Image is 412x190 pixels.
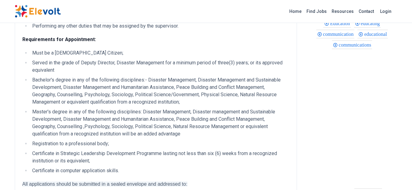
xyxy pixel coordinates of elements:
li: Registration to a professional body; [30,140,289,147]
li: Certificate in computer application skills. [30,167,289,174]
a: Contact [356,6,376,16]
span: educating [361,21,382,26]
li: Bachelor's degree in any of the following disciplines:- Disaster Management, Disaster Management ... [30,76,289,106]
div: educational [357,30,388,38]
iframe: Chat Widget [381,161,412,190]
div: Education [323,19,351,28]
li: Master's degree in any of the following disciplines: Disaster Management, Disaster management and... [30,108,289,138]
span: communications [339,42,373,47]
li: Performing any other duties that may be assigned by the supervisor. [30,22,289,30]
a: Home [287,6,304,16]
a: Login [376,5,395,17]
div: educating [354,19,381,28]
div: communications [332,40,372,49]
a: Find Jobs [304,6,329,16]
li: Certificate in Strategic Leadership Development Programme lasting not less than six (6) weeks fro... [30,150,289,165]
span: Education [330,21,352,26]
span: educational [364,32,389,37]
li: Must be a [DEMOGRAPHIC_DATA] Citizen; [30,49,289,57]
div: communication [316,30,355,38]
span: communication [323,32,356,37]
li: Served in the grade of Deputy Director, Disaster Management for a minimum period of three(3) year... [30,59,289,74]
a: Resources [329,6,356,16]
img: Elevolt [15,5,61,18]
strong: Requirements for Appointment: [22,36,96,42]
span: All applications should be submitted in a sealed envelope and addressed to: [22,181,187,187]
